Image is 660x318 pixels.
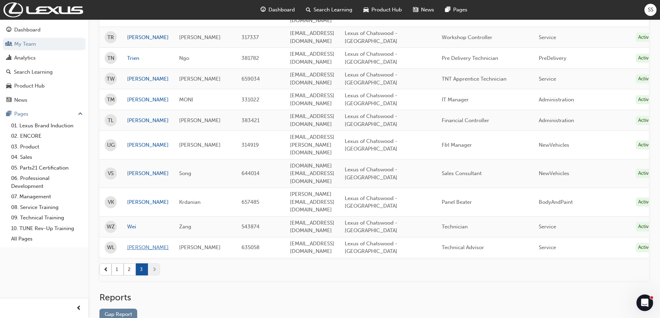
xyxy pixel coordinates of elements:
[99,263,112,275] button: prev-icon
[127,75,169,83] a: [PERSON_NAME]
[99,292,649,303] h2: Reports
[636,140,654,150] div: Active
[345,72,397,86] span: Lexus of Chatswood - [GEOGRAPHIC_DATA]
[8,202,86,213] a: 08. Service Training
[3,24,86,36] a: Dashboard
[3,108,86,120] button: Pages
[108,198,114,206] span: VK
[636,74,654,84] div: Active
[636,33,654,42] div: Active
[148,263,160,275] button: next-icon
[539,55,566,61] span: PreDelivery
[539,117,574,124] span: Administration
[421,6,434,14] span: News
[127,198,169,206] a: [PERSON_NAME]
[127,141,169,149] a: [PERSON_NAME]
[127,96,169,104] a: [PERSON_NAME]
[3,94,86,107] a: News
[127,223,169,231] a: Wei
[345,30,397,44] span: Lexus of Chatswood - [GEOGRAPHIC_DATA]
[14,26,41,34] div: Dashboard
[6,97,11,103] span: news-icon
[8,223,86,234] a: 10. TUNE Rev-Up Training
[442,117,489,124] span: Financial Controller
[442,76,507,82] span: TNT Apprentice Technician
[358,3,407,17] a: car-iconProduct Hub
[442,170,482,176] span: Sales Consultant
[107,54,114,62] span: TN
[107,75,115,83] span: TW
[8,234,86,244] a: All Pages
[3,52,86,64] a: Analytics
[127,34,169,42] a: [PERSON_NAME]
[539,76,556,82] span: Service
[3,66,86,79] a: Search Learning
[636,198,654,207] div: Active
[6,27,11,33] span: guage-icon
[127,170,169,178] a: [PERSON_NAME]
[6,111,11,117] span: pages-icon
[179,224,191,230] span: Zang
[300,3,358,17] a: search-iconSearch Learning
[407,3,440,17] a: news-iconNews
[6,41,11,47] span: people-icon
[539,142,569,148] span: NewVehicles
[179,199,201,205] span: Krdanian
[290,113,334,127] span: [EMAIL_ADDRESS][DOMAIN_NAME]
[636,54,654,63] div: Active
[152,266,157,273] span: next-icon
[636,222,654,231] div: Active
[345,138,397,152] span: Lexus of Chatswood - [GEOGRAPHIC_DATA]
[539,97,574,103] span: Administration
[445,6,450,14] span: pages-icon
[179,117,221,124] span: [PERSON_NAME]
[124,263,136,275] button: 2
[644,4,657,16] button: SS
[78,110,83,119] span: up-icon
[345,166,397,181] span: Lexus of Chatswood - [GEOGRAPHIC_DATA]
[241,244,259,251] span: 635058
[290,191,334,213] span: [PERSON_NAME][EMAIL_ADDRESS][DOMAIN_NAME]
[290,134,334,156] span: [EMAIL_ADDRESS][PERSON_NAME][DOMAIN_NAME]
[6,69,11,75] span: search-icon
[3,2,83,17] img: Trak
[636,95,654,105] div: Active
[345,195,397,209] span: Lexus of Chatswood - [GEOGRAPHIC_DATA]
[290,72,334,86] span: [EMAIL_ADDRESS][DOMAIN_NAME]
[442,97,469,103] span: IT Manager
[648,6,653,14] span: SS
[453,6,467,14] span: Pages
[241,76,260,82] span: 659034
[442,34,492,40] span: Workshop Controller
[127,54,169,62] a: Trien
[107,141,115,149] span: UG
[179,244,221,251] span: [PERSON_NAME]
[179,170,191,176] span: Song
[413,6,418,14] span: news-icon
[14,82,45,90] div: Product Hub
[539,170,569,176] span: NewVehicles
[108,170,114,178] span: VS
[8,120,86,131] a: 01. Lexus Brand Induction
[442,142,472,148] span: F&I Manager
[8,212,86,223] a: 09. Technical Training
[6,83,11,89] span: car-icon
[241,117,259,124] span: 383421
[3,38,86,51] a: My Team
[636,116,654,125] div: Active
[371,6,402,14] span: Product Hub
[442,224,468,230] span: Technician
[8,152,86,163] a: 04. Sales
[345,51,397,65] span: Lexus of Chatswood - [GEOGRAPHIC_DATA]
[539,34,556,40] span: Service
[241,34,259,40] span: 317337
[636,169,654,178] div: Active
[8,142,86,152] a: 03. Product
[290,51,334,65] span: [EMAIL_ADDRESS][DOMAIN_NAME]
[636,294,653,311] iframe: Intercom live chat
[14,54,36,62] div: Analytics
[255,3,300,17] a: guage-iconDashboard
[8,163,86,173] a: 05. Parts21 Certification
[241,97,259,103] span: 331022
[290,220,334,234] span: [EMAIL_ADDRESS][DOMAIN_NAME]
